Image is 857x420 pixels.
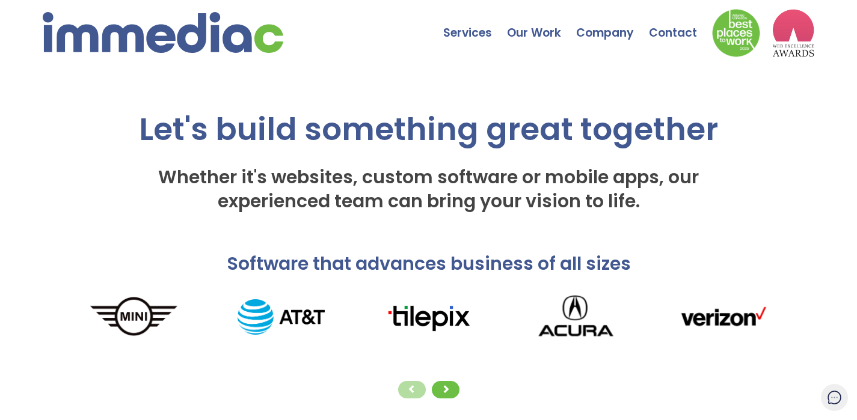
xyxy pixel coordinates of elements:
[649,3,712,45] a: Contact
[60,295,207,339] img: MINI_logo.png
[576,3,649,45] a: Company
[207,299,355,335] img: AT%26T_logo.png
[712,9,760,57] img: Down
[502,288,650,346] img: Acura_logo.png
[355,302,502,333] img: tilepixLogo.png
[443,3,507,45] a: Services
[43,12,283,53] img: immediac
[227,251,631,276] span: Software that advances business of all sizes
[139,107,718,151] span: Let's build something great together
[158,164,699,214] span: Whether it's websites, custom software or mobile apps, our experienced team can bring your vision...
[772,9,814,57] img: logo2_wea_nobg.webp
[650,302,797,333] img: verizonLogo.png
[507,3,576,45] a: Our Work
